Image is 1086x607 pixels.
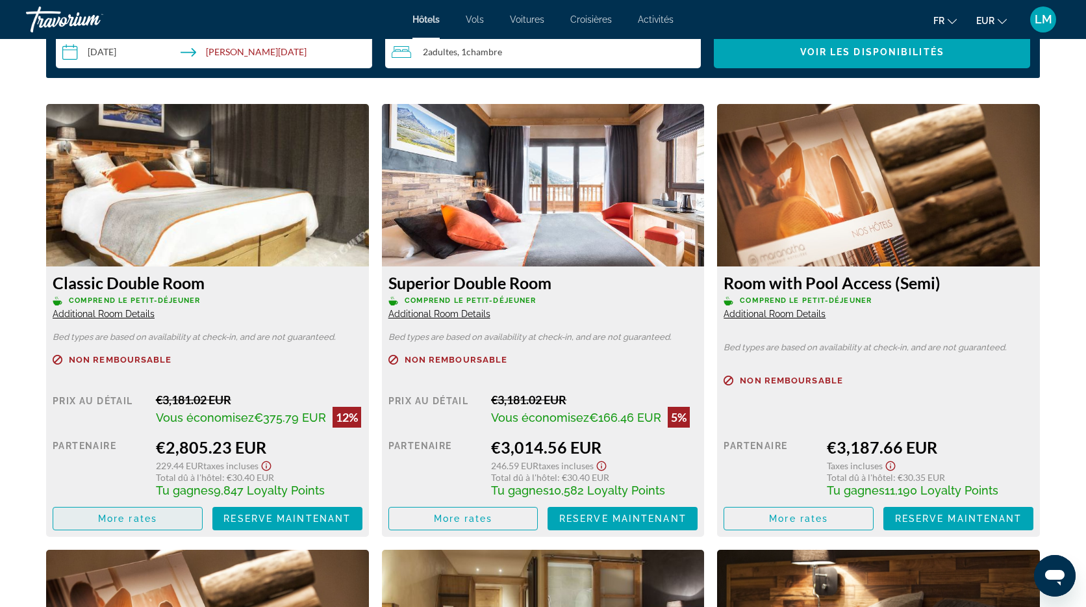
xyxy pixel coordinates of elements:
[1034,555,1076,597] iframe: Bouton de lancement de la fenêtre de messagerie
[259,457,274,472] button: Show Taxes and Fees disclaimer
[724,343,1033,352] p: Bed types are based on availability at check-in, and are not guaranteed.
[412,14,440,25] a: Hôtels
[885,484,998,497] span: 11,190 Loyalty Points
[388,437,482,497] div: Partenaire
[405,296,537,305] span: Comprend le petit-déjeuner
[717,104,1040,266] img: 8509a9d9-9ff9-411f-832f-6c1ec6b69722.jpeg
[53,393,146,428] div: Prix au détail
[538,460,594,471] span: Taxes incluses
[740,296,872,305] span: Comprend le petit-déjeuner
[769,513,828,524] span: More rates
[668,407,690,428] div: 5%
[156,472,362,483] div: : €30.40 EUR
[491,411,589,424] span: Vous économisez
[53,437,146,497] div: Partenaire
[53,333,362,342] p: Bed types are based on availability at check-in, and are not guaranteed.
[491,393,698,407] div: €3,181.02 EUR
[895,513,1022,524] span: Reserve maintenant
[388,309,490,319] span: Additional Room Details
[1026,6,1060,33] button: User Menu
[549,484,665,497] span: 10,582 Loyalty Points
[405,355,508,364] span: Non remboursable
[548,507,698,530] button: Reserve maintenant
[388,333,698,342] p: Bed types are based on availability at check-in, and are not guaranteed.
[212,507,362,530] button: Reserve maintenant
[510,14,544,25] a: Voitures
[570,14,612,25] a: Croisières
[883,457,898,472] button: Show Taxes and Fees disclaimer
[933,16,944,26] span: fr
[714,36,1030,68] button: Voir les disponibilités
[56,36,1030,68] div: Search widget
[53,273,362,292] h3: Classic Double Room
[466,46,502,57] span: Chambre
[156,484,214,497] span: Tu gagnes
[589,411,661,424] span: €166.46 EUR
[98,513,157,524] span: More rates
[69,355,172,364] span: Non remboursable
[53,507,203,530] button: More rates
[203,460,259,471] span: Taxes incluses
[491,437,698,457] div: €3,014.56 EUR
[491,460,538,471] span: 246.59 EUR
[740,376,843,385] span: Non remboursable
[423,47,457,57] span: 2
[724,273,1033,292] h3: Room with Pool Access (Semi)
[1035,13,1052,26] span: LM
[333,407,361,428] div: 12%
[156,437,362,457] div: €2,805.23 EUR
[933,11,957,30] button: Change language
[976,11,1007,30] button: Change currency
[388,393,482,428] div: Prix au détail
[827,472,893,483] span: Total dû à l'hôtel
[491,472,698,483] div: : €30.40 EUR
[491,484,549,497] span: Tu gagnes
[724,309,826,319] span: Additional Room Details
[976,16,994,26] span: EUR
[883,507,1033,530] button: Reserve maintenant
[724,507,874,530] button: More rates
[827,472,1033,483] div: : €30.35 EUR
[457,47,502,57] span: , 1
[559,513,687,524] span: Reserve maintenant
[724,437,817,497] div: Partenaire
[434,513,493,524] span: More rates
[156,411,254,424] span: Vous économisez
[214,484,325,497] span: 9,847 Loyalty Points
[466,14,484,25] a: Vols
[156,472,222,483] span: Total dû à l'hôtel
[827,437,1033,457] div: €3,187.66 EUR
[56,36,372,68] button: Check-in date: Dec 26, 2025 Check-out date: Jan 3, 2026
[800,47,944,57] span: Voir les disponibilités
[827,484,885,497] span: Tu gagnes
[594,457,609,472] button: Show Taxes and Fees disclaimer
[69,296,201,305] span: Comprend le petit-déjeuner
[46,104,369,266] img: 85ca4e39-a074-49a1-b591-7eb29367888c.jpeg
[156,393,362,407] div: €3,181.02 EUR
[254,411,326,424] span: €375.79 EUR
[491,472,557,483] span: Total dû à l'hôtel
[382,104,705,266] img: cea8bf9f-c525-42e9-ba86-6523e920f0c7.jpeg
[26,3,156,36] a: Travorium
[53,309,155,319] span: Additional Room Details
[388,507,538,530] button: More rates
[638,14,674,25] a: Activités
[156,460,203,471] span: 229.44 EUR
[428,46,457,57] span: Adultes
[388,273,698,292] h3: Superior Double Room
[385,36,701,68] button: Travelers: 2 adults, 0 children
[223,513,351,524] span: Reserve maintenant
[827,460,883,471] span: Taxes incluses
